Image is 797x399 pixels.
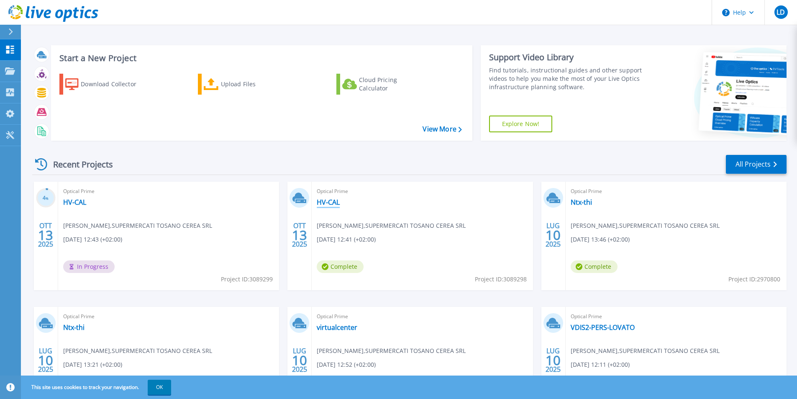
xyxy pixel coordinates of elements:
[148,380,171,395] button: OK
[292,345,308,376] div: LUG 2025
[38,357,53,364] span: 10
[317,260,364,273] span: Complete
[63,235,122,244] span: [DATE] 12:43 (+02:00)
[317,312,528,321] span: Optical Prime
[63,221,212,230] span: [PERSON_NAME] , SUPERMERCATI TOSANO CEREA SRL
[221,76,288,93] div: Upload Files
[489,52,645,63] div: Support Video Library
[571,323,635,332] a: VDIS2-PERS-LOVATO
[198,74,291,95] a: Upload Files
[63,323,85,332] a: Ntx-thi
[63,187,274,196] span: Optical Prime
[32,154,124,175] div: Recent Projects
[571,312,782,321] span: Optical Prime
[489,66,645,91] div: Find tutorials, instructional guides and other support videos to help you make the most of your L...
[63,198,86,206] a: HV-CAL
[726,155,787,174] a: All Projects
[317,187,528,196] span: Optical Prime
[728,275,780,284] span: Project ID: 2970800
[546,357,561,364] span: 10
[317,323,357,332] a: virtualcenter
[571,235,630,244] span: [DATE] 13:46 (+02:00)
[359,76,426,93] div: Cloud Pricing Calculator
[317,235,376,244] span: [DATE] 12:41 (+02:00)
[292,357,307,364] span: 10
[63,360,122,369] span: [DATE] 13:21 (+02:00)
[475,275,527,284] span: Project ID: 3089298
[546,232,561,239] span: 10
[292,232,307,239] span: 13
[63,260,115,273] span: In Progress
[221,275,273,284] span: Project ID: 3089299
[336,74,430,95] a: Cloud Pricing Calculator
[317,221,466,230] span: [PERSON_NAME] , SUPERMERCATI TOSANO CEREA SRL
[292,220,308,250] div: OTT 2025
[38,232,53,239] span: 13
[317,346,466,355] span: [PERSON_NAME] , SUPERMERCATI TOSANO CEREA SRL
[545,345,561,376] div: LUG 2025
[59,54,461,63] h3: Start a New Project
[423,125,461,133] a: View More
[571,346,720,355] span: [PERSON_NAME] , SUPERMERCATI TOSANO CEREA SRL
[23,380,171,395] span: This site uses cookies to track your navigation.
[63,312,274,321] span: Optical Prime
[317,360,376,369] span: [DATE] 12:52 (+02:00)
[489,116,553,132] a: Explore Now!
[545,220,561,250] div: LUG 2025
[81,76,148,93] div: Download Collector
[571,198,592,206] a: Ntx-thi
[776,9,785,15] span: LD
[36,193,56,203] h3: 4
[59,74,153,95] a: Download Collector
[38,220,54,250] div: OTT 2025
[571,260,618,273] span: Complete
[571,221,720,230] span: [PERSON_NAME] , SUPERMERCATI TOSANO CEREA SRL
[317,198,340,206] a: HV-CAL
[46,196,49,201] span: %
[571,187,782,196] span: Optical Prime
[571,360,630,369] span: [DATE] 12:11 (+02:00)
[63,346,212,355] span: [PERSON_NAME] , SUPERMERCATI TOSANO CEREA SRL
[38,345,54,376] div: LUG 2025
